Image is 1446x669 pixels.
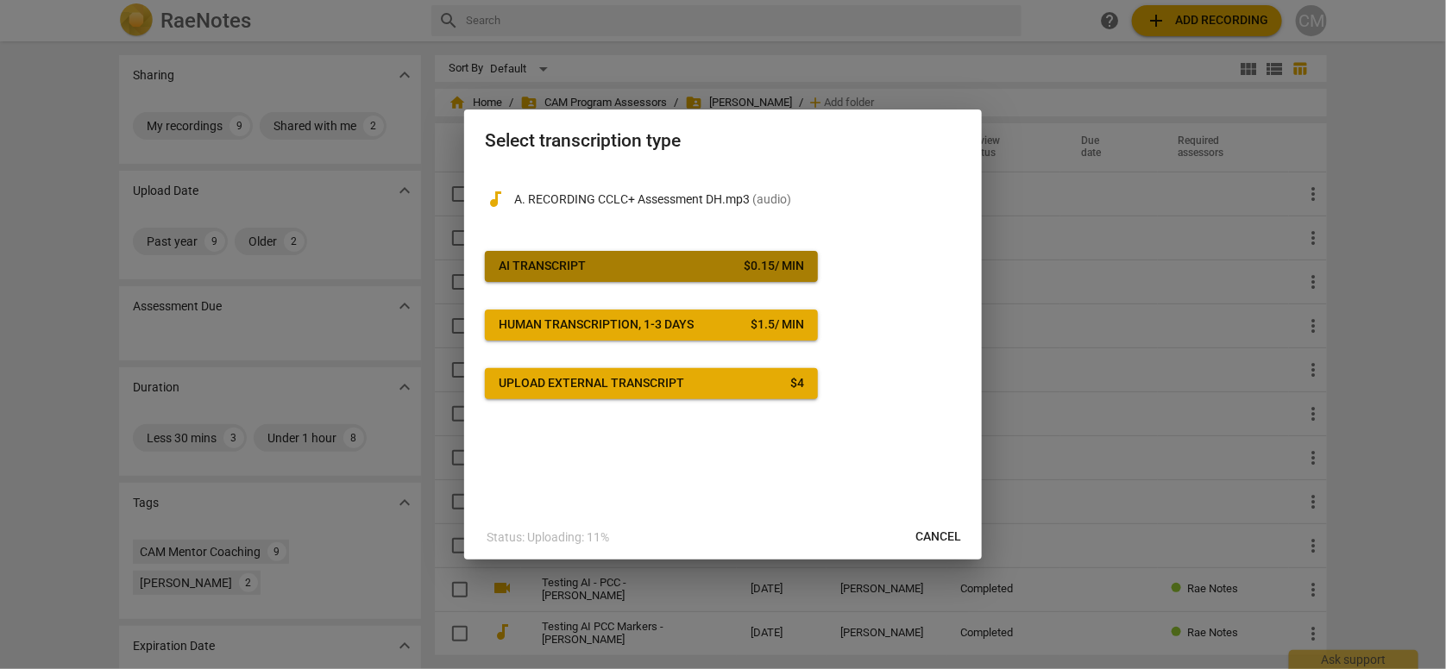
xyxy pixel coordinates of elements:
div: Human transcription, 1-3 days [499,316,694,334]
span: ( audio ) [752,192,791,206]
button: AI Transcript$0.15/ min [485,251,818,282]
button: Upload external transcript$4 [485,368,818,399]
button: Human transcription, 1-3 days$1.5/ min [485,309,818,341]
p: A. RECORDING CCLC+ Assessment DH.mp3(audio) [514,191,961,209]
span: audiotrack [485,189,506,209]
div: Upload external transcript [499,375,684,392]
div: $ 0.15 / min [744,258,804,275]
div: AI Transcript [499,258,586,275]
div: $ 4 [790,375,804,392]
button: Cancel [902,522,975,553]
span: Cancel [915,528,961,546]
p: Status: Uploading: 11% [487,528,609,547]
div: $ 1.5 / min [751,316,804,334]
h2: Select transcription type [485,130,961,152]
